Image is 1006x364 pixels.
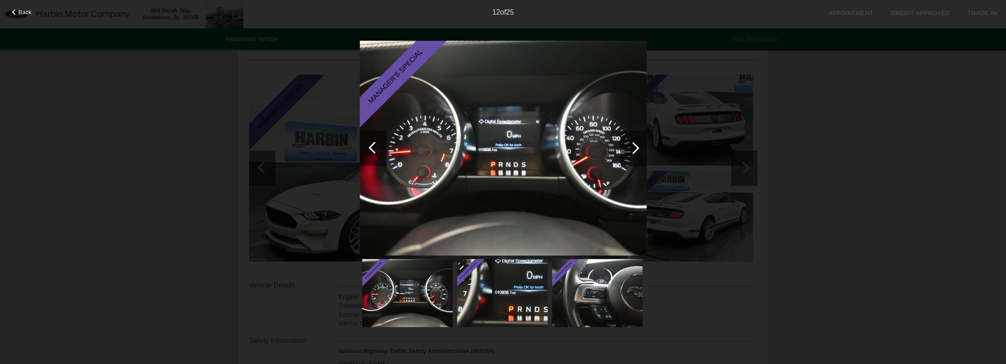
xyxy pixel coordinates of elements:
img: df02b6c1247d04864a31dbe96bc1a64ax.jpg [360,41,647,256]
img: df02b6c1247d04864a31dbe96bc1a64ax.jpg [362,259,452,327]
img: fc867bd562cfe0422ae1a61325a98007x.jpg [552,259,642,327]
span: 12 [492,8,500,16]
a: Appointment [828,10,873,16]
a: Trade-In [968,10,997,16]
a: Credit Approved [891,10,950,16]
span: Back [19,9,32,15]
img: 672251e6a9ae230edd5a2fbf127c7d8bx.jpg [457,259,547,327]
span: 25 [506,8,514,16]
